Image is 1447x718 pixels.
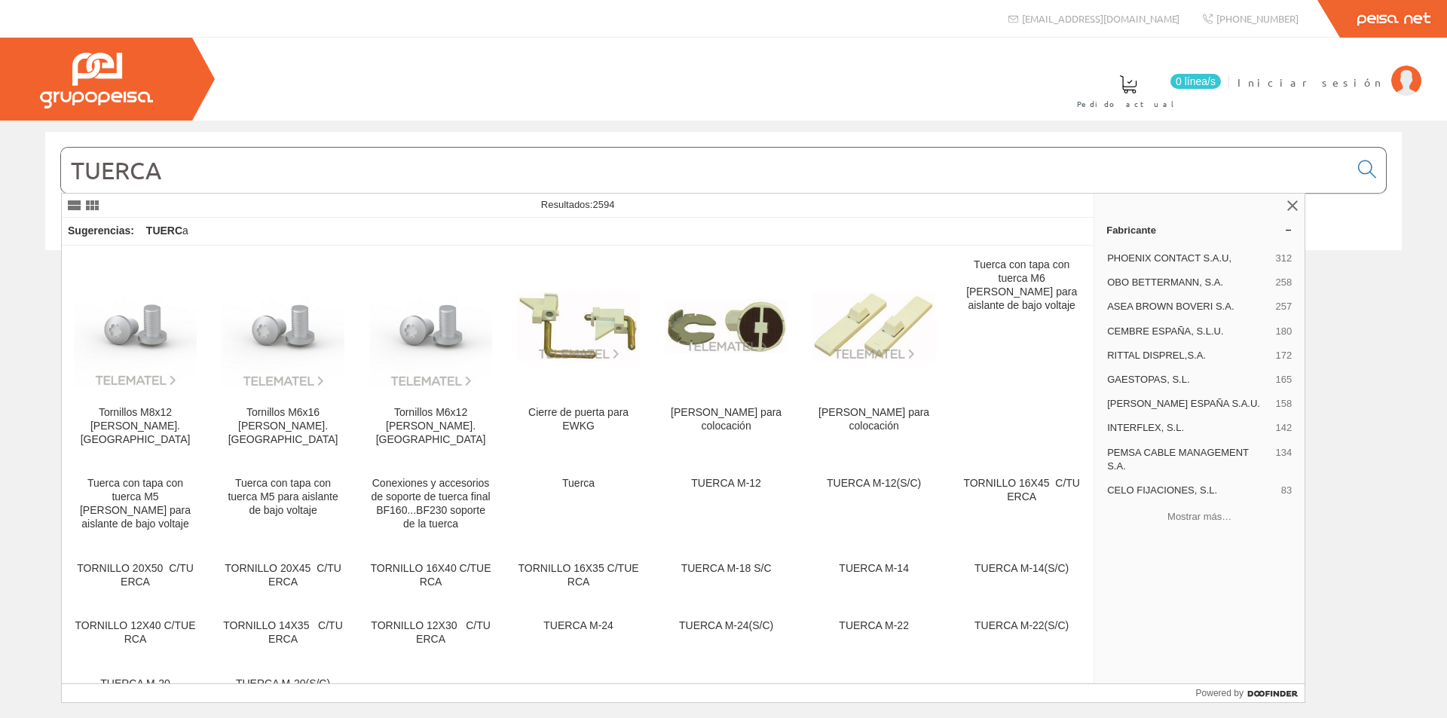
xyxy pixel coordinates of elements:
[653,550,800,606] a: TUERCA M-18 S/C
[1077,96,1179,112] span: Pedido actual
[1170,74,1221,89] span: 0 línea/s
[61,148,1349,193] input: Buscar...
[1100,504,1299,529] button: Mostrar más…
[517,562,640,589] div: TORNILLO 16X35 C/TUERCA
[357,465,504,548] a: Conexiones y accesorios de soporte de tuerca final BF160...BF230 soporte de la tuerca
[210,607,356,664] a: TORNILLO 14X35 C/TUERCA
[357,607,504,664] a: TORNILLO 12X30 C/TUERCA
[1196,684,1305,702] a: Powered by
[140,218,194,245] div: a
[1107,421,1269,435] span: INTERFLEX, S.L.
[812,477,935,490] div: TUERCA M-12(S/C)
[812,406,935,433] div: [PERSON_NAME] para colocación
[1275,397,1292,411] span: 158
[40,53,153,108] img: Grupo Peisa
[74,619,197,646] div: TORNILLO 12X40 C/TUERCA
[1107,300,1269,313] span: ASEA BROWN BOVERI S.A.
[1107,276,1269,289] span: OBO BETTERMANN, S.A.
[1094,218,1305,242] a: Fabricante
[800,246,947,464] a: Barra de puerta para colocación [PERSON_NAME] para colocación
[369,562,492,589] div: TORNILLO 16X40 C/TUERCA
[665,619,788,633] div: TUERCA M-24(S/C)
[74,264,197,387] img: Tornillos M8x12 de tuer. jaula
[653,465,800,548] a: TUERCA M-12
[1107,325,1269,338] span: CEMBRE ESPAÑA, S.L.U.
[960,619,1083,633] div: TUERCA M-22(S/C)
[62,246,209,464] a: Tornillos M8x12 de tuer. jaula Tornillos M8x12 [PERSON_NAME]. [GEOGRAPHIC_DATA]
[505,246,652,464] a: Cierre de puerta para EWKG Cierre de puerta para EWKG
[62,550,209,606] a: TORNILLO 20X50 C/TUERCA
[517,292,640,361] img: Cierre de puerta para EWKG
[62,221,137,242] div: Sugerencias:
[222,619,344,646] div: TORNILLO 14X35 C/TUERCA
[948,550,1095,606] a: TUERCA M-14(S/C)
[812,619,935,633] div: TUERCA M-22
[146,225,182,237] strong: TUERC
[948,246,1095,464] a: Tuerca con tapa con tuerca M6 [PERSON_NAME] para aislante de bajo voltaje
[517,406,640,433] div: Cierre de puerta para EWKG
[1275,252,1292,265] span: 312
[665,477,788,490] div: TUERCA M-12
[665,406,788,433] div: [PERSON_NAME] para colocación
[1216,12,1299,25] span: [PHONE_NUMBER]
[505,550,652,606] a: TORNILLO 16X35 C/TUERCA
[1275,373,1292,386] span: 165
[1275,325,1292,338] span: 180
[1107,397,1269,411] span: [PERSON_NAME] ESPAÑA S.A.U.
[1107,484,1275,497] span: CELO FIJACIONES, S.L.
[222,677,344,691] div: TUERCA M-20(S/C)
[960,477,1083,504] div: TORNILLO 16X45 C/TUERCA
[210,465,356,548] a: Tuerca con tapa con tuerca M5 para aislante de bajo voltaje
[369,406,492,447] div: Tornillos M6x12 [PERSON_NAME]. [GEOGRAPHIC_DATA]
[62,607,209,664] a: TORNILLO 12X40 C/TUERCA
[1281,484,1292,497] span: 83
[665,299,788,353] img: Barra de puerta para colocación
[74,562,197,589] div: TORNILLO 20X50 C/TUERCA
[812,562,935,576] div: TUERCA M-14
[357,550,504,606] a: TORNILLO 16X40 C/TUERCA
[1107,252,1269,265] span: PHOENIX CONTACT S.A.U,
[800,550,947,606] a: TUERCA M-14
[357,246,504,464] a: Tornillos M6x12 de tuer. jaula Tornillos M6x12 [PERSON_NAME]. [GEOGRAPHIC_DATA]
[541,199,615,210] span: Resultados:
[1196,686,1244,700] span: Powered by
[800,465,947,548] a: TUERCA M-12(S/C)
[1107,349,1269,362] span: RITTAL DISPREL,S.A.
[1275,446,1292,473] span: 134
[960,258,1083,313] div: Tuerca con tapa con tuerca M6 [PERSON_NAME] para aislante de bajo voltaje
[222,562,344,589] div: TORNILLO 20X45 C/TUERCA
[653,607,800,664] a: TUERCA M-24(S/C)
[960,562,1083,576] div: TUERCA M-14(S/C)
[505,607,652,664] a: TUERCA M-24
[222,264,344,387] img: Tornillos M6x16 de tuer. jaula
[74,477,197,531] div: Tuerca con tapa con tuerca M5 [PERSON_NAME] para aislante de bajo voltaje
[369,477,492,531] div: Conexiones y accesorios de soporte de tuerca final BF160...BF230 soporte de la tuerca
[62,465,209,548] a: Tuerca con tapa con tuerca M5 [PERSON_NAME] para aislante de bajo voltaje
[45,269,1402,282] div: © Grupo Peisa
[665,562,788,576] div: TUERCA M-18 S/C
[1237,75,1384,90] span: Iniciar sesión
[1275,349,1292,362] span: 172
[517,619,640,633] div: TUERCA M-24
[1107,446,1269,473] span: PEMSA CABLE MANAGEMENT S.A.
[210,550,356,606] a: TORNILLO 20X45 C/TUERCA
[1022,12,1179,25] span: [EMAIL_ADDRESS][DOMAIN_NAME]
[222,477,344,518] div: Tuerca con tapa con tuerca M5 para aislante de bajo voltaje
[210,665,356,708] a: TUERCA M-20(S/C)
[369,264,492,387] img: Tornillos M6x12 de tuer. jaula
[800,607,947,664] a: TUERCA M-22
[369,619,492,646] div: TORNILLO 12X30 C/TUERCA
[948,465,1095,548] a: TORNILLO 16X45 C/TUERCA
[653,246,800,464] a: Barra de puerta para colocación [PERSON_NAME] para colocación
[1275,276,1292,289] span: 258
[1237,63,1421,77] a: Iniciar sesión
[1107,373,1269,386] span: GAESTOPAS, S.L.
[74,406,197,447] div: Tornillos M8x12 [PERSON_NAME]. [GEOGRAPHIC_DATA]
[948,607,1095,664] a: TUERCA M-22(S/C)
[62,665,209,708] a: TUERCA M-20
[210,246,356,464] a: Tornillos M6x16 de tuer. jaula Tornillos M6x16 [PERSON_NAME]. [GEOGRAPHIC_DATA]
[517,477,640,490] div: Tuerca
[592,199,614,210] span: 2594
[222,406,344,447] div: Tornillos M6x16 [PERSON_NAME]. [GEOGRAPHIC_DATA]
[505,465,652,548] a: Tuerca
